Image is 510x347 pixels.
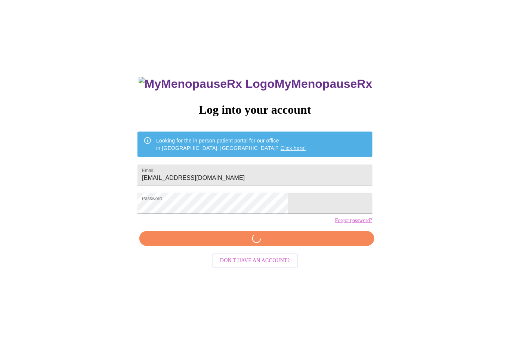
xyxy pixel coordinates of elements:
[281,145,306,151] a: Click here!
[210,257,300,263] a: Don't have an account?
[220,256,290,265] span: Don't have an account?
[212,254,298,268] button: Don't have an account?
[156,134,306,155] div: Looking for the in person patient portal for our office in [GEOGRAPHIC_DATA], [GEOGRAPHIC_DATA]?
[139,77,275,91] img: MyMenopauseRx Logo
[137,103,372,117] h3: Log into your account
[335,218,373,224] a: Forgot password?
[139,77,373,91] h3: MyMenopauseRx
